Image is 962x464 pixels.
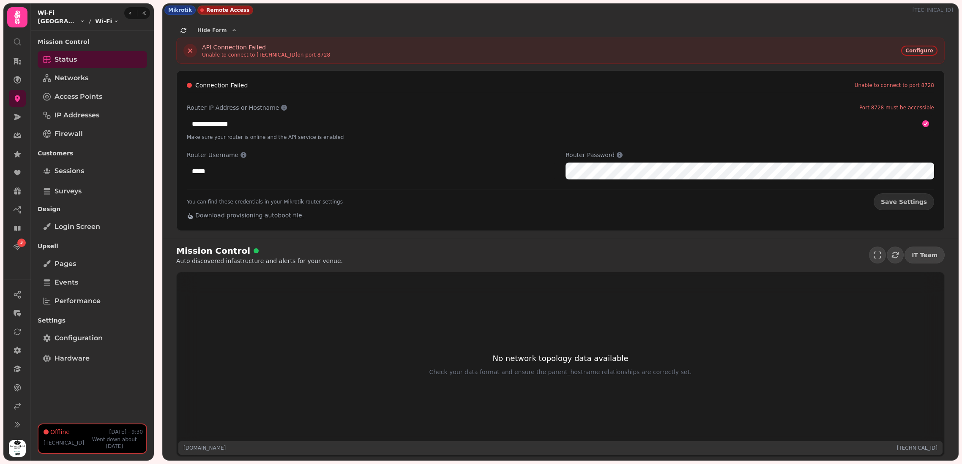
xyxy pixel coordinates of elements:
[38,88,147,105] a: Access Points
[187,103,934,112] label: Router IP Address or Hostname
[55,222,100,232] span: Login screen
[55,296,101,306] span: Performance
[55,54,77,65] span: Status
[38,183,147,200] a: Surveys
[905,247,945,263] button: IT Team
[55,129,83,139] span: Firewall
[95,17,119,25] button: Wi-Fi
[429,353,692,364] p: No network topology data available
[44,440,84,446] p: [TECHNICAL_ID]
[55,92,102,102] span: Access Points
[55,110,99,120] span: IP Addresses
[206,7,249,14] span: Remote Access
[38,163,147,179] a: Sessions
[9,239,26,255] a: 3
[566,151,934,159] label: Router Password
[38,350,147,367] a: Hardware
[183,445,226,451] p: [DOMAIN_NAME]
[50,428,70,436] p: Offline
[109,429,143,435] p: [DATE] - 9:30
[901,46,937,56] button: Configure
[38,423,147,454] button: Offline[DATE] - 9:30[TECHNICAL_ID]Went downabout [DATE]
[38,17,78,25] span: [GEOGRAPHIC_DATA] - 84346
[202,43,330,52] div: API Connection Failed
[38,17,119,25] nav: breadcrumb
[38,255,147,272] a: Pages
[855,82,934,89] div: Unable to connect to port 8728
[187,151,555,159] label: Router Username
[874,193,934,210] button: Save Settings
[905,48,933,53] span: Configure
[55,186,82,196] span: Surveys
[38,201,147,217] p: Design
[9,440,26,457] img: User avatar
[38,34,147,49] p: Mission Control
[38,51,147,68] a: Status
[38,8,119,17] h2: Wi-Fi
[859,104,934,111] span: Port 8728 must be accessible
[197,28,227,33] span: Hide Form
[38,70,147,87] a: Networks
[897,445,937,451] p: [TECHNICAL_ID]
[194,25,241,35] button: Hide Form
[187,134,934,141] p: Make sure your router is online and the API service is enabled
[20,240,23,246] span: 3
[55,353,90,364] span: Hardware
[55,259,76,269] span: Pages
[187,212,304,219] a: Download provisioning autoboot file.
[31,31,154,423] nav: Tabs
[7,440,27,457] button: User avatar
[38,274,147,291] a: Events
[38,107,147,124] a: IP Addresses
[912,252,937,258] span: IT Team
[55,333,103,343] span: Configuration
[38,125,147,142] a: Firewall
[881,199,927,205] span: Save Settings
[55,73,88,83] span: Networks
[55,166,84,176] span: Sessions
[38,239,147,254] p: Upsell
[38,218,147,235] a: Login screen
[38,17,85,25] button: [GEOGRAPHIC_DATA] - 84346
[195,81,248,90] span: Connection Failed
[38,330,147,347] a: Configuration
[38,313,147,328] p: Settings
[164,5,196,15] div: Mikrotik
[195,212,304,219] span: Download provisioning autoboot file.
[202,52,330,58] div: Unable to connect to [TECHNICAL_ID] on port 8728
[55,277,78,288] span: Events
[92,437,120,442] span: Went down
[176,245,250,257] span: Mission Control
[38,293,147,309] a: Performance
[187,198,343,205] div: You can find these credentials in your Mikrotik router settings
[429,368,692,376] p: Check your data format and ensure the parent_hostname relationships are correctly set.
[176,257,343,265] p: Auto discovered infastructure and alerts for your venue.
[913,7,957,14] p: [TECHNICAL_ID]
[38,146,147,161] p: Customers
